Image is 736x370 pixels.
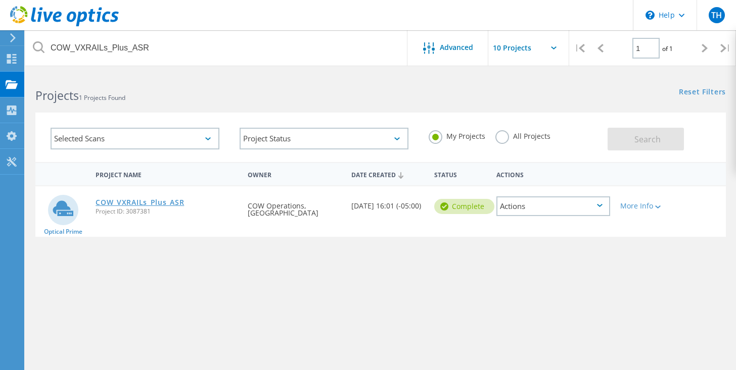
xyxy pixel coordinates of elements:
div: Date Created [346,165,429,184]
div: Actions [491,165,616,183]
div: Owner [243,165,346,183]
a: Live Optics Dashboard [10,21,119,28]
div: | [715,30,736,66]
a: COW_VXRAILs_Plus_ASR [96,199,184,206]
div: | [569,30,590,66]
span: 1 Projects Found [79,93,125,102]
div: Status [429,165,491,183]
span: of 1 [662,44,673,53]
div: Complete [434,199,494,214]
div: [DATE] 16:01 (-05:00) [346,186,429,220]
span: Advanced [440,44,473,51]
label: My Projects [429,130,485,140]
button: Search [608,128,684,150]
span: Optical Prime [44,229,82,235]
div: More Info [620,202,665,209]
span: Project ID: 3087381 [96,208,238,215]
span: TH [711,11,722,19]
div: Actions [496,196,611,216]
label: All Projects [495,130,550,140]
div: Project Status [240,128,408,149]
div: COW Operations, [GEOGRAPHIC_DATA] [243,186,346,227]
div: Project Name [90,165,243,183]
span: Search [634,134,661,145]
a: Reset Filters [679,88,726,97]
div: Selected Scans [51,128,219,149]
input: Search projects by name, owner, ID, company, etc [25,30,408,66]
svg: \n [646,11,655,20]
b: Projects [35,87,79,103]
